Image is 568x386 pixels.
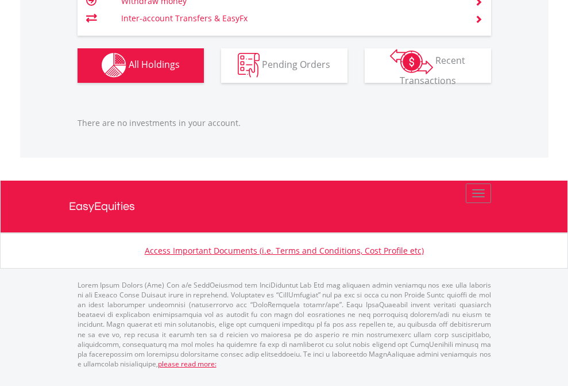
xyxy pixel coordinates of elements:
td: Inter-account Transfers & EasyFx [121,10,461,27]
button: Pending Orders [221,48,347,83]
a: please read more: [158,359,217,369]
a: Access Important Documents (i.e. Terms and Conditions, Cost Profile etc) [145,245,424,256]
img: holdings-wht.png [102,53,126,78]
img: transactions-zar-wht.png [390,49,433,74]
img: pending_instructions-wht.png [238,53,260,78]
button: Recent Transactions [365,48,491,83]
span: Recent Transactions [400,54,466,87]
p: There are no investments in your account. [78,117,491,129]
button: All Holdings [78,48,204,83]
span: Pending Orders [262,58,330,71]
p: Lorem Ipsum Dolors (Ame) Con a/e SeddOeiusmod tem InciDiduntut Lab Etd mag aliquaen admin veniamq... [78,280,491,369]
a: EasyEquities [69,181,500,232]
span: All Holdings [129,58,180,71]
